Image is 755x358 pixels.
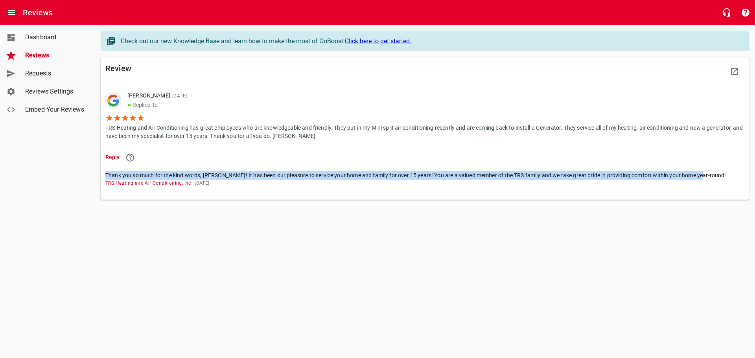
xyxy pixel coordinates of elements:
[23,6,53,19] h6: Reviews
[127,101,131,108] span: ●
[2,3,21,22] button: Open drawer
[25,33,85,42] span: Dashboard
[345,37,411,45] a: Click here to get started.
[105,148,744,167] li: Reply
[25,105,85,114] span: Embed Your Reviews
[105,93,121,108] img: google-dark.png
[105,122,744,140] p: TRS Heating and Air Conditioning has great employees who are knowledgeable and friendly. They put...
[736,3,755,22] button: Support Portal
[25,51,85,60] span: Reviews
[127,92,738,100] p: [PERSON_NAME]
[105,171,738,180] span: Thank you so much for the kind words, [PERSON_NAME]! It has been our pleasure to service your hom...
[121,148,140,167] a: Learn more about responding to reviews
[25,87,85,96] span: Reviews Settings
[725,62,744,81] a: View Review Site
[105,62,425,75] h6: Review
[105,180,738,187] span: — [DATE]
[25,69,85,78] span: Requests
[105,93,121,108] div: Google
[717,3,736,22] button: Live Chat
[105,180,191,186] span: TRS Heating and Air Conditioning, Inc
[121,37,740,46] div: Check out our new Knowledge Base and learn how to make the most of GoBoost.
[127,100,738,110] p: Replied To
[170,93,187,99] span: [DATE]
